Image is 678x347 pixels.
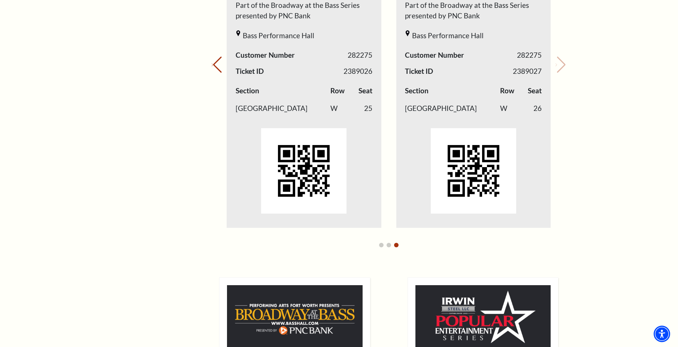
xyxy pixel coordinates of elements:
[528,85,542,96] label: Seat
[212,57,222,73] button: Previous slide
[500,100,524,118] td: W
[236,66,264,77] span: Ticket ID
[405,50,464,61] span: Customer Number
[358,85,372,96] label: Seat
[405,85,429,96] label: Section
[236,85,259,96] label: Section
[236,50,295,61] span: Customer Number
[500,85,514,96] label: Row
[513,66,542,77] span: 2389027
[405,100,500,118] td: [GEOGRAPHIC_DATA]
[405,66,433,77] span: Ticket ID
[412,30,484,41] span: Bass Performance Hall
[236,100,330,118] td: [GEOGRAPHIC_DATA]
[517,50,542,61] span: 282275
[394,243,399,247] button: Go to slide 3
[556,57,566,73] button: Next slide
[387,243,391,247] button: Go to slide 2
[654,326,670,342] div: Accessibility Menu
[354,100,372,118] td: 25
[330,100,354,118] td: W
[379,243,384,247] button: Go to slide 1
[343,66,372,77] span: 2389026
[330,85,345,96] label: Row
[523,100,542,118] td: 26
[243,30,314,41] span: Bass Performance Hall
[348,50,372,61] span: 282275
